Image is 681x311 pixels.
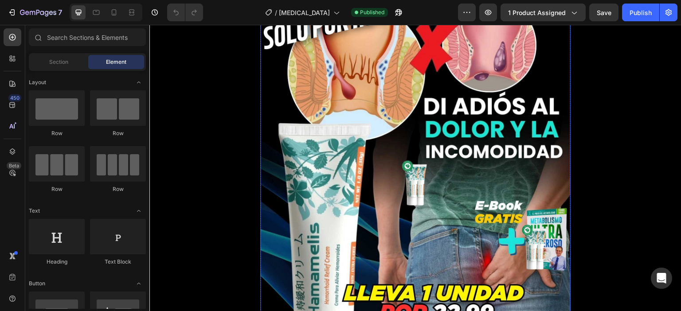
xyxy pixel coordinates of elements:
[622,4,659,21] button: Publish
[167,4,203,21] div: Undo/Redo
[90,258,146,266] div: Text Block
[29,258,85,266] div: Heading
[589,4,618,21] button: Save
[29,185,85,193] div: Row
[29,28,146,46] input: Search Sections & Elements
[149,25,681,311] iframe: Design area
[58,7,62,18] p: 7
[597,9,611,16] span: Save
[90,129,146,137] div: Row
[29,207,40,215] span: Text
[49,58,68,66] span: Section
[501,4,586,21] button: 1 product assigned
[29,280,45,288] span: Button
[508,8,566,17] span: 1 product assigned
[132,276,146,291] span: Toggle open
[8,94,21,101] div: 450
[29,129,85,137] div: Row
[132,75,146,89] span: Toggle open
[132,204,146,218] span: Toggle open
[90,185,146,193] div: Row
[360,8,384,16] span: Published
[651,268,672,289] div: Open Intercom Messenger
[275,8,277,17] span: /
[29,78,46,86] span: Layout
[279,8,330,17] span: [MEDICAL_DATA]
[4,4,66,21] button: 7
[7,162,21,169] div: Beta
[106,58,126,66] span: Element
[630,8,652,17] div: Publish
